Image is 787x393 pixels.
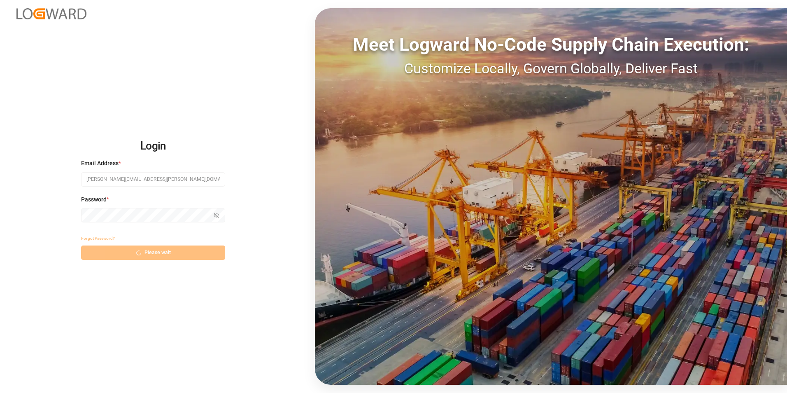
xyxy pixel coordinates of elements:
input: Enter your email [81,172,225,187]
span: Email Address [81,159,119,168]
span: Password [81,195,107,204]
h2: Login [81,133,225,159]
img: Logward_new_orange.png [16,8,86,19]
div: Meet Logward No-Code Supply Chain Execution: [315,31,787,58]
div: Customize Locally, Govern Globally, Deliver Fast [315,58,787,79]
